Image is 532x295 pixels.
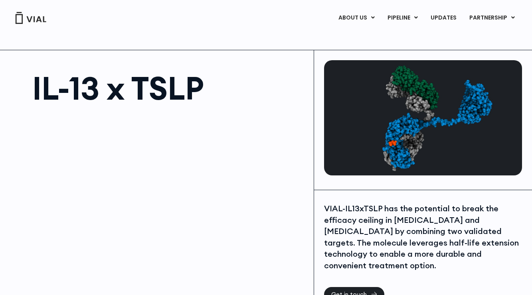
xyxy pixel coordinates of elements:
a: ABOUT USMenu Toggle [332,11,381,25]
div: VIAL-IL13xTSLP has the potential to break the efficacy ceiling in [MEDICAL_DATA] and [MEDICAL_DAT... [324,203,522,271]
a: UPDATES [424,11,463,25]
h1: IL-13 x TSLP [32,72,306,104]
a: PIPELINEMenu Toggle [381,11,424,25]
img: Vial Logo [15,12,47,24]
a: PARTNERSHIPMenu Toggle [463,11,521,25]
